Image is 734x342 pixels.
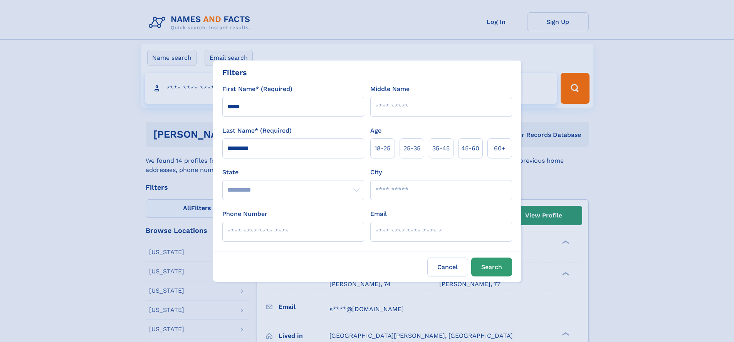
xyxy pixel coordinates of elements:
[370,168,382,177] label: City
[471,258,512,276] button: Search
[222,67,247,78] div: Filters
[427,258,468,276] label: Cancel
[222,84,292,94] label: First Name* (Required)
[370,84,410,94] label: Middle Name
[403,144,420,153] span: 25‑35
[494,144,506,153] span: 60+
[432,144,450,153] span: 35‑45
[375,144,390,153] span: 18‑25
[370,209,387,219] label: Email
[370,126,381,135] label: Age
[222,126,292,135] label: Last Name* (Required)
[222,168,364,177] label: State
[461,144,479,153] span: 45‑60
[222,209,267,219] label: Phone Number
